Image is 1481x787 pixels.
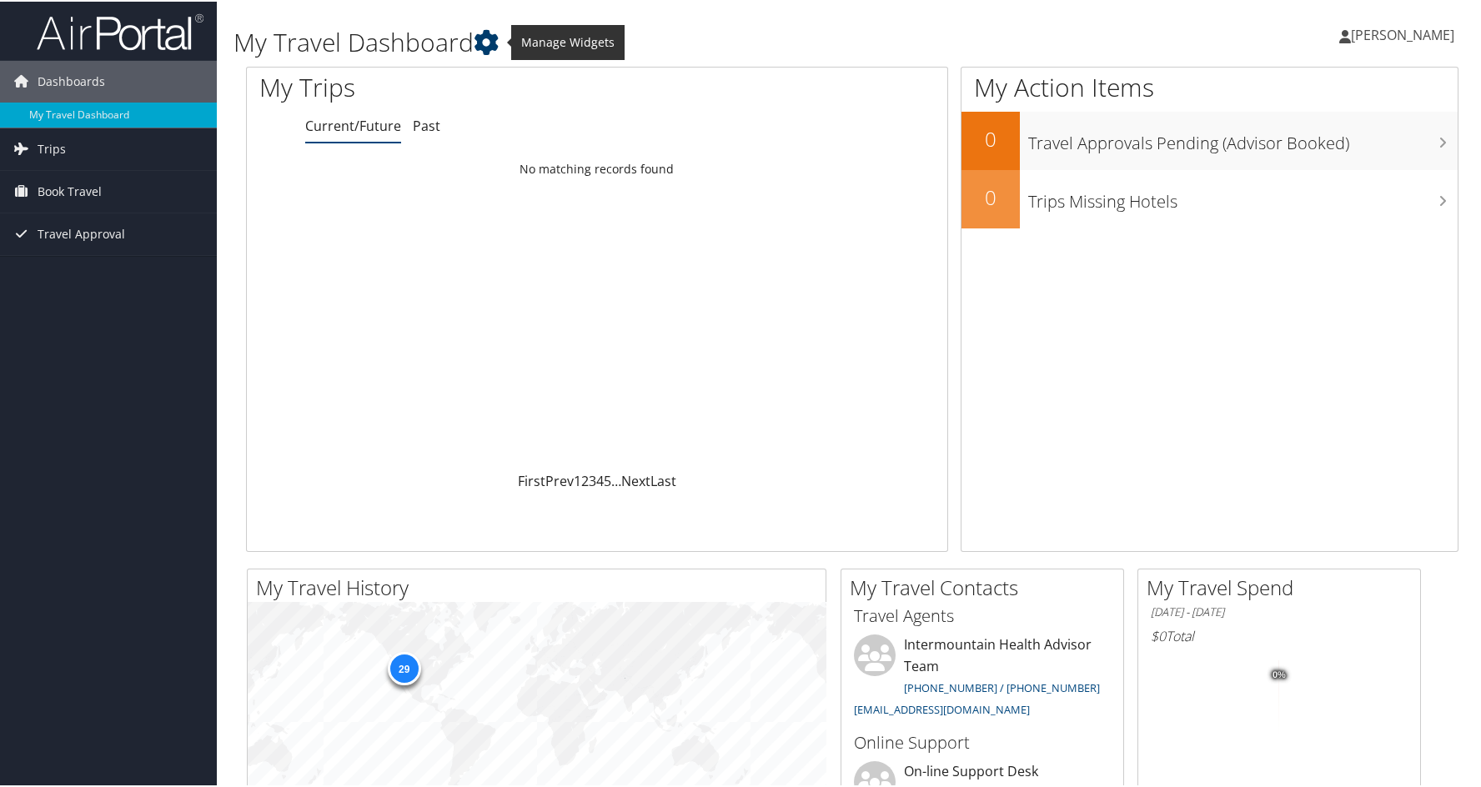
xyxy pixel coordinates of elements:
[1273,669,1286,679] tspan: 0%
[511,23,625,58] span: Manage Widgets
[1151,603,1408,619] h6: [DATE] - [DATE]
[38,127,66,168] span: Trips
[1028,180,1458,212] h3: Trips Missing Hotels
[1351,24,1454,43] span: [PERSON_NAME]
[545,470,574,489] a: Prev
[596,470,604,489] a: 4
[1151,625,1166,644] span: $0
[1339,8,1471,58] a: [PERSON_NAME]
[37,11,203,50] img: airportal-logo.png
[854,603,1111,626] h3: Travel Agents
[846,633,1119,722] li: Intermountain Health Advisor Team
[247,153,947,183] td: No matching records found
[854,700,1030,715] a: [EMAIL_ADDRESS][DOMAIN_NAME]
[1151,625,1408,644] h6: Total
[518,470,545,489] a: First
[581,470,589,489] a: 2
[305,115,401,133] a: Current/Future
[38,169,102,211] span: Book Travel
[1028,122,1458,153] h3: Travel Approvals Pending (Advisor Booked)
[611,470,621,489] span: …
[259,68,643,103] h1: My Trips
[650,470,676,489] a: Last
[589,470,596,489] a: 3
[387,650,420,684] div: 29
[961,123,1020,152] h2: 0
[38,212,125,253] span: Travel Approval
[961,168,1458,227] a: 0Trips Missing Hotels
[961,182,1020,210] h2: 0
[38,59,105,101] span: Dashboards
[961,68,1458,103] h1: My Action Items
[574,470,581,489] a: 1
[854,729,1111,753] h3: Online Support
[904,679,1100,694] a: [PHONE_NUMBER] / [PHONE_NUMBER]
[233,23,1058,58] h1: My Travel Dashboard
[1147,572,1420,600] h2: My Travel Spend
[621,470,650,489] a: Next
[256,572,826,600] h2: My Travel History
[850,572,1123,600] h2: My Travel Contacts
[604,470,611,489] a: 5
[413,115,440,133] a: Past
[961,110,1458,168] a: 0Travel Approvals Pending (Advisor Booked)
